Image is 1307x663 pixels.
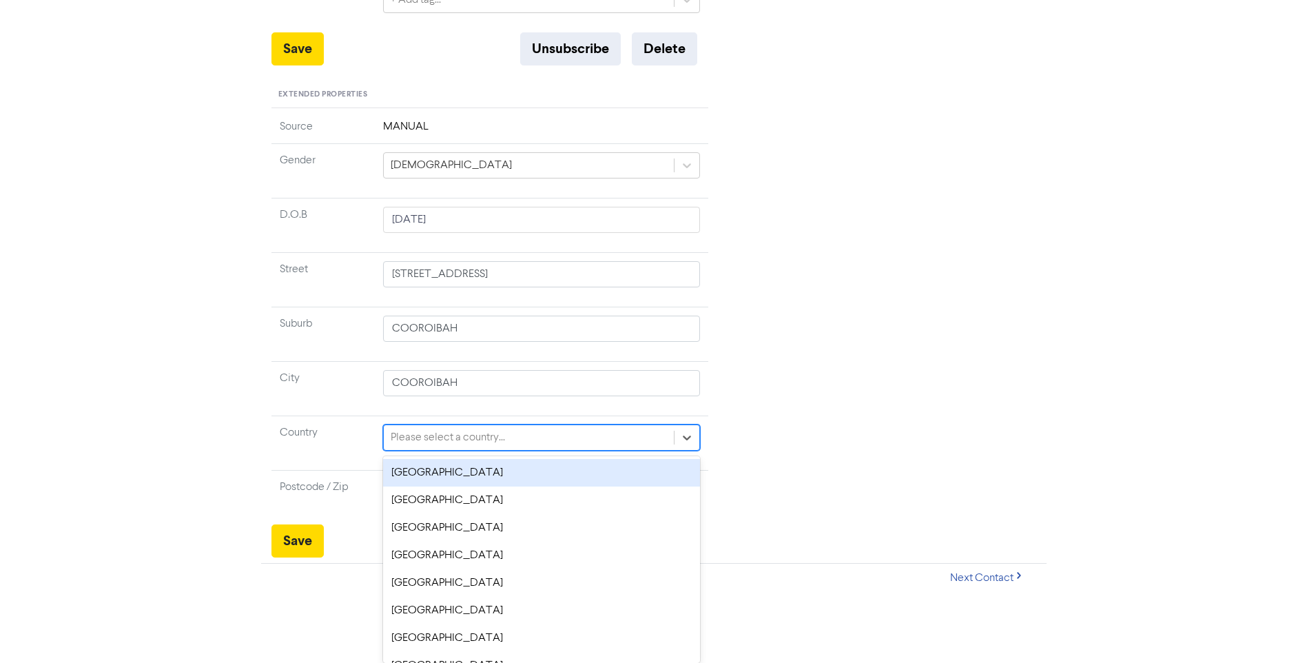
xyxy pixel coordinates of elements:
[271,119,375,144] td: Source
[383,514,701,542] div: [GEOGRAPHIC_DATA]
[938,564,1036,593] button: Next Contact
[632,32,697,65] button: Delete
[520,32,621,65] button: Unsubscribe
[383,459,701,487] div: [GEOGRAPHIC_DATA]
[383,207,701,233] input: Click to select a date
[271,307,375,361] td: Suburb
[383,597,701,624] div: [GEOGRAPHIC_DATA]
[383,487,701,514] div: [GEOGRAPHIC_DATA]
[391,429,505,446] div: Please select a country...
[383,624,701,652] div: [GEOGRAPHIC_DATA]
[375,119,709,144] td: MANUAL
[271,252,375,307] td: Street
[271,470,375,524] td: Postcode / Zip
[271,361,375,416] td: City
[383,569,701,597] div: [GEOGRAPHIC_DATA]
[1238,597,1307,663] iframe: Chat Widget
[271,416,375,470] td: Country
[271,82,709,108] div: Extended Properties
[271,32,324,65] button: Save
[271,524,324,558] button: Save
[271,198,375,252] td: D.O.B
[391,157,512,174] div: [DEMOGRAPHIC_DATA]
[383,542,701,569] div: [GEOGRAPHIC_DATA]
[271,143,375,198] td: Gender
